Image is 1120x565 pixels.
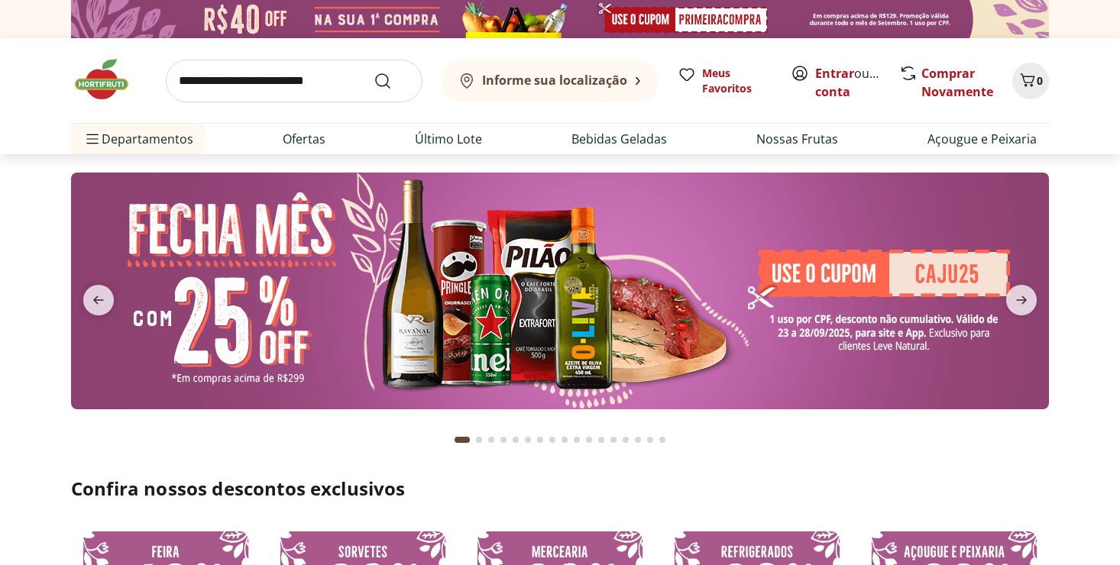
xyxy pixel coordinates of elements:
a: Nossas Frutas [756,130,838,148]
button: previous [71,285,126,315]
span: ou [815,64,883,101]
span: 0 [1037,73,1043,88]
button: Carrinho [1012,63,1049,99]
button: Go to page 12 from fs-carousel [595,421,607,458]
button: Go to page 15 from fs-carousel [632,421,644,458]
a: Comprar Novamente [921,65,993,100]
a: Meus Favoritos [678,66,772,96]
input: search [166,60,422,102]
button: Go to page 4 from fs-carousel [497,421,510,458]
a: Entrar [815,65,854,82]
button: Current page from fs-carousel [452,421,473,458]
b: Informe sua localização [482,72,627,89]
span: Departamentos [83,121,193,157]
button: Go to page 16 from fs-carousel [644,421,656,458]
button: Go to page 10 from fs-carousel [571,421,583,458]
button: Go to page 3 from fs-carousel [485,421,497,458]
button: Submit Search [374,72,410,90]
button: Go to page 5 from fs-carousel [510,421,522,458]
button: Go to page 11 from fs-carousel [583,421,595,458]
a: Criar conta [815,65,899,100]
button: Go to page 6 from fs-carousel [522,421,534,458]
img: Hortifruti [71,56,147,102]
button: Go to page 14 from fs-carousel [620,421,632,458]
button: Go to page 2 from fs-carousel [473,421,485,458]
button: Go to page 8 from fs-carousel [546,421,558,458]
img: banana [71,173,1049,409]
button: Menu [83,121,102,157]
a: Último Lote [415,130,482,148]
a: Ofertas [283,130,325,148]
h2: Confira nossos descontos exclusivos [71,476,1049,501]
a: Bebidas Geladas [571,130,667,148]
button: Go to page 17 from fs-carousel [656,421,668,458]
button: Go to page 13 from fs-carousel [607,421,620,458]
button: next [994,285,1049,315]
button: Go to page 9 from fs-carousel [558,421,571,458]
a: Açougue e Peixaria [927,130,1037,148]
button: Informe sua localização [441,60,659,102]
button: Go to page 7 from fs-carousel [534,421,546,458]
span: Meus Favoritos [702,66,772,96]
